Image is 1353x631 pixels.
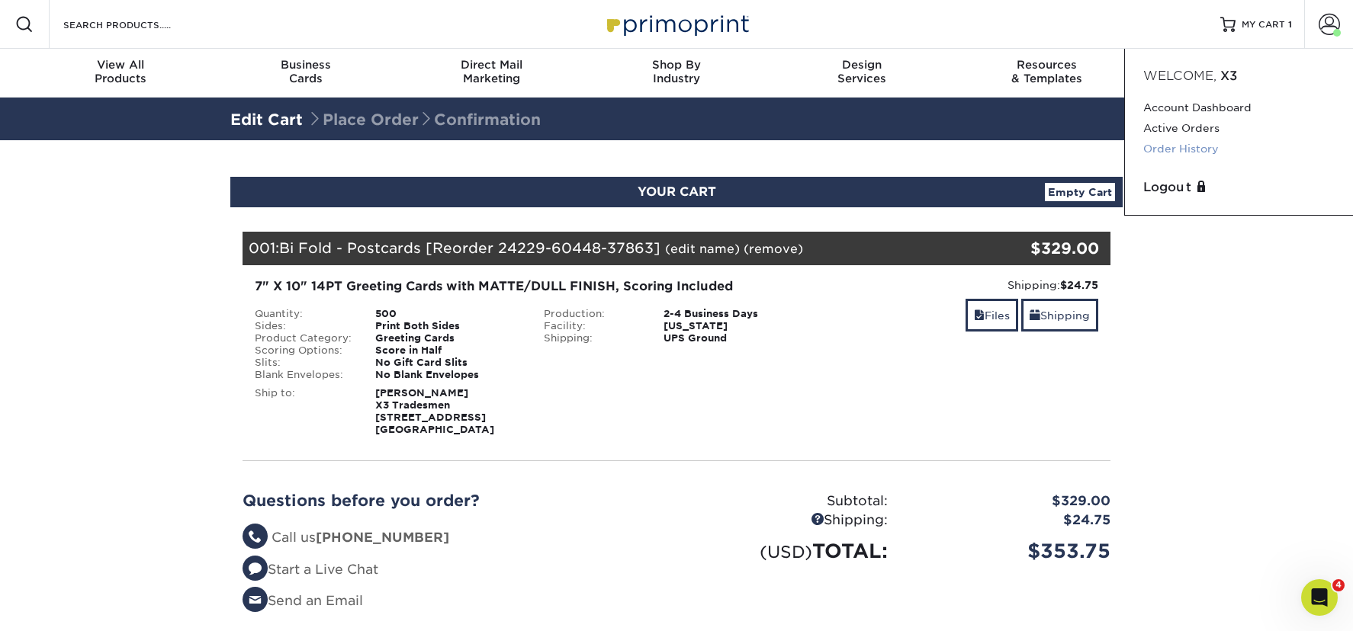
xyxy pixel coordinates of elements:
div: No Gift Card Slits [364,357,532,369]
div: Score in Half [364,344,532,357]
a: DesignServices [769,49,954,98]
div: Quantity: [243,308,364,320]
div: Greeting Cards [364,332,532,344]
div: Product Category: [243,332,364,344]
input: SEARCH PRODUCTS..... [62,15,211,34]
div: $353.75 [899,537,1122,565]
a: Send an Email [243,593,363,608]
span: 4 [1332,579,1345,591]
a: Logout [1143,178,1335,197]
div: [US_STATE] [652,320,821,332]
div: 500 [364,308,532,320]
div: Industry [584,58,770,85]
span: Welcome, [1143,69,1216,83]
div: Cards [214,58,399,85]
span: X3 [1220,69,1236,83]
a: Shop ByIndustry [584,49,770,98]
strong: [PERSON_NAME] X3 Tradesmen [STREET_ADDRESS] [GEOGRAPHIC_DATA] [375,387,494,435]
span: Design [769,58,954,72]
a: Active Orders [1143,118,1335,139]
div: UPS Ground [652,332,821,344]
h2: Questions before you order? [243,492,665,510]
a: Direct MailMarketing [399,49,584,98]
div: 2-4 Business Days [652,308,821,320]
span: Shop By [584,58,770,72]
li: Call us [243,528,665,548]
div: $24.75 [899,511,1122,530]
a: BusinessCards [214,49,399,98]
div: Slits: [243,357,364,369]
a: Resources& Templates [954,49,1139,98]
a: View AllProducts [28,49,214,98]
div: 001: [243,232,966,265]
span: Place Order Confirmation [307,111,541,129]
span: files [974,309,985,322]
a: Edit Cart [230,111,303,129]
span: MY CART [1242,18,1285,31]
div: Marketing [399,58,584,85]
div: Production: [532,308,653,320]
span: Business [214,58,399,72]
span: YOUR CART [638,184,716,199]
a: (edit name) [665,242,740,256]
div: Shipping: [676,511,899,530]
a: Order History [1143,139,1335,159]
div: Shipping: [532,332,653,344]
div: TOTAL: [676,537,899,565]
div: Blank Envelopes: [243,369,364,381]
strong: [PHONE_NUMBER] [316,530,449,545]
a: Empty Cart [1045,183,1115,201]
div: Subtotal: [676,492,899,511]
span: Resources [954,58,1139,72]
strong: $24.75 [1060,279,1098,291]
span: shipping [1030,309,1040,322]
iframe: Google Customer Reviews [4,585,130,626]
small: (USD) [760,542,812,562]
div: Scoring Options: [243,344,364,357]
div: Ship to: [243,387,364,436]
div: Sides: [243,320,364,332]
div: 7" X 10" 14PT Greeting Cards with MATTE/DULL FINISH, Scoring Included [255,277,809,296]
div: Shipping: [832,277,1098,293]
span: Direct Mail [399,58,584,72]
div: $329.00 [899,492,1122,511]
div: Services [769,58,954,85]
a: Account Dashboard [1143,98,1335,118]
div: No Blank Envelopes [364,369,532,381]
a: (remove) [744,242,803,256]
div: & Templates [954,58,1139,85]
a: Start a Live Chat [243,562,378,577]
div: $329.00 [966,237,1099,260]
a: Files [966,299,1018,332]
span: Bi Fold - Postcards [Reorder 24229-60448-37863] [279,239,660,256]
span: View All [28,58,214,72]
div: Facility: [532,320,653,332]
div: Products [28,58,214,85]
div: Print Both Sides [364,320,532,332]
span: 1 [1288,19,1292,30]
img: Primoprint [600,8,753,40]
a: Shipping [1021,299,1098,332]
iframe: Intercom live chat [1301,579,1338,616]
